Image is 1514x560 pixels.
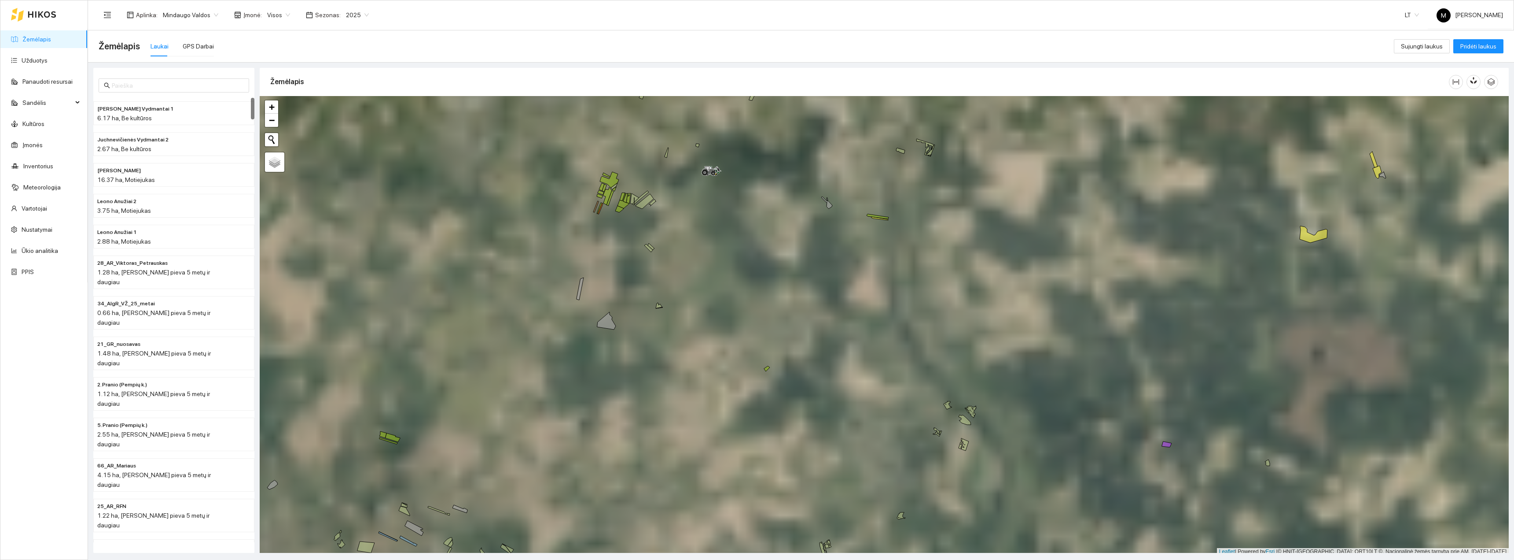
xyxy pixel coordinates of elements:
span: 2.88 ha, Motiejukas [97,238,151,245]
span: 2. Pranio (Pempių k.) [97,381,147,389]
button: Sujungti laukus [1394,39,1450,53]
a: Pridėti laukus [1453,43,1503,50]
div: Žemėlapis [270,69,1449,94]
a: Leaflet [1219,549,1235,555]
span: Visos [267,8,290,22]
a: Žemėlapis [22,36,51,43]
a: Vartotojai [22,205,47,212]
span: | [1276,549,1278,555]
span: Juchnevičienės Vydmantai 1 [97,105,174,113]
span: 2.55 ha, [PERSON_NAME] pieva 5 metų ir daugiau [97,431,210,448]
span: 21_GR_nuosavas [97,340,140,349]
span: 2.67 ha, Be kultūros [97,145,151,152]
span: 0.66 ha, [PERSON_NAME] pieva 5 metų ir daugiau [97,309,210,326]
span: 2025 [346,8,369,22]
a: Sujungti laukus [1394,43,1450,50]
a: Zoom out [265,114,278,127]
span: Leono Lūgnaliai [97,167,141,175]
div: Laukai [151,41,169,51]
span: Leono Anužiai 2 [97,197,136,206]
span: Sandėlis [22,94,73,111]
span: M [1441,8,1446,22]
span: [PERSON_NAME] [1437,11,1503,19]
a: Esri [1266,549,1275,555]
button: Initiate a new search [265,133,278,146]
span: LT [1405,8,1419,22]
div: GPS Darbai [183,41,214,51]
a: Meteorologija [23,184,61,191]
a: Nustatymai [22,226,52,233]
span: Sezonas : [315,10,341,20]
div: | Powered by © HNIT-[GEOGRAPHIC_DATA]; ORT10LT ©, Nacionalinė žemės tarnyba prie AM, [DATE]-[DATE] [1217,548,1509,556]
span: 16.37 ha, Motiejukas [97,176,155,183]
span: Mindaugo Valdos [163,8,218,22]
span: Juchnevičienės Vydmantai 2 [97,136,169,144]
a: Užduotys [22,57,48,64]
input: Paieška [112,81,244,90]
span: Sujungti laukus [1401,41,1443,51]
span: search [104,82,110,89]
a: Layers [265,152,284,172]
span: 4.15 ha, [PERSON_NAME] pieva 5 metų ir daugiau [97,471,211,488]
span: 3.75 ha, Motiejukas [97,207,151,214]
span: 66_AR_Mariaus [97,462,136,470]
a: Kultūros [22,120,44,127]
span: 25_AR_RFN [97,502,126,511]
span: 28_AR_Viktoras_Petrauskas [97,259,168,267]
span: Žemėlapis [99,39,140,53]
span: 1.28 ha, [PERSON_NAME] pieva 5 metų ir daugiau [97,269,210,286]
span: 1.12 ha, [PERSON_NAME] pieva 5 metų ir daugiau [97,390,210,407]
button: column-width [1449,75,1463,89]
span: Aplinka : [136,10,158,20]
span: + [269,101,275,112]
span: column-width [1449,78,1463,85]
span: layout [127,11,134,19]
span: Įmonė : [243,10,262,20]
span: 1.22 ha, [PERSON_NAME] pieva 5 metų ir daugiau [97,512,209,529]
span: Pridėti laukus [1460,41,1496,51]
span: 1.48 ha, [PERSON_NAME] pieva 5 metų ir daugiau [97,350,211,367]
a: Panaudoti resursai [22,78,73,85]
a: PPIS [22,268,34,275]
span: menu-fold [103,11,111,19]
span: − [269,115,275,126]
span: 6.17 ha, Be kultūros [97,115,152,122]
span: Leono Anužiai 1 [97,228,137,237]
a: Įmonės [22,141,43,148]
a: Inventorius [23,163,53,170]
span: 34_AlgR_VŽ_25_metai [97,300,155,308]
button: Pridėti laukus [1453,39,1503,53]
a: Zoom in [265,100,278,114]
span: calendar [306,11,313,19]
button: menu-fold [99,6,116,24]
span: 5. Pranio (Pempių k.) [97,421,147,430]
a: Ūkio analitika [22,247,58,254]
span: shop [234,11,241,19]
